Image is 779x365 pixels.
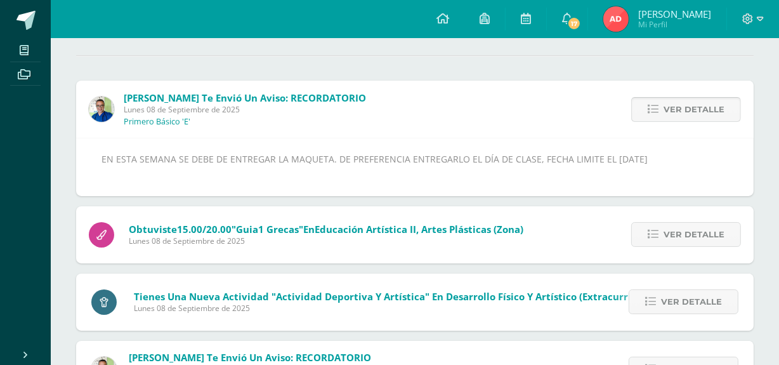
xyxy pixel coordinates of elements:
span: [PERSON_NAME] te envió un aviso: RECORDATORIO [124,91,366,104]
span: 17 [567,17,581,30]
span: Mi Perfil [638,19,711,30]
span: [PERSON_NAME] [638,8,711,20]
span: 15.00/20.00 [177,223,232,236]
span: "Guia1 grecas" [232,223,303,236]
img: 692ded2a22070436d299c26f70cfa591.png [89,96,114,122]
span: Tienes una nueva actividad "Actividad Deportiva y Artística" En Desarrollo Físico y Artístico (Ex... [134,290,659,303]
p: Primero Básico 'E' [124,117,190,127]
span: Educación Artística II, Artes Plásticas (Zona) [315,223,523,236]
span: Lunes 08 de Septiembre de 2025 [124,104,366,115]
span: Ver detalle [661,290,722,314]
span: Lunes 08 de Septiembre de 2025 [129,236,523,246]
span: Ver detalle [664,98,724,121]
div: EN ESTA SEMANA SE DEBE DE ENTREGAR LA MAQUETA. DE PREFERENCIA ENTREGARLO EL DÍA DE CLASE, FECHA L... [101,151,728,183]
span: Ver detalle [664,223,724,246]
span: Obtuviste en [129,223,523,236]
span: Lunes 08 de Septiembre de 2025 [134,303,659,314]
span: [PERSON_NAME] te envió un aviso: RECORDATORIO [129,351,371,364]
img: 2b36d78c5330a76a8219e346466025d2.png [603,6,629,32]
